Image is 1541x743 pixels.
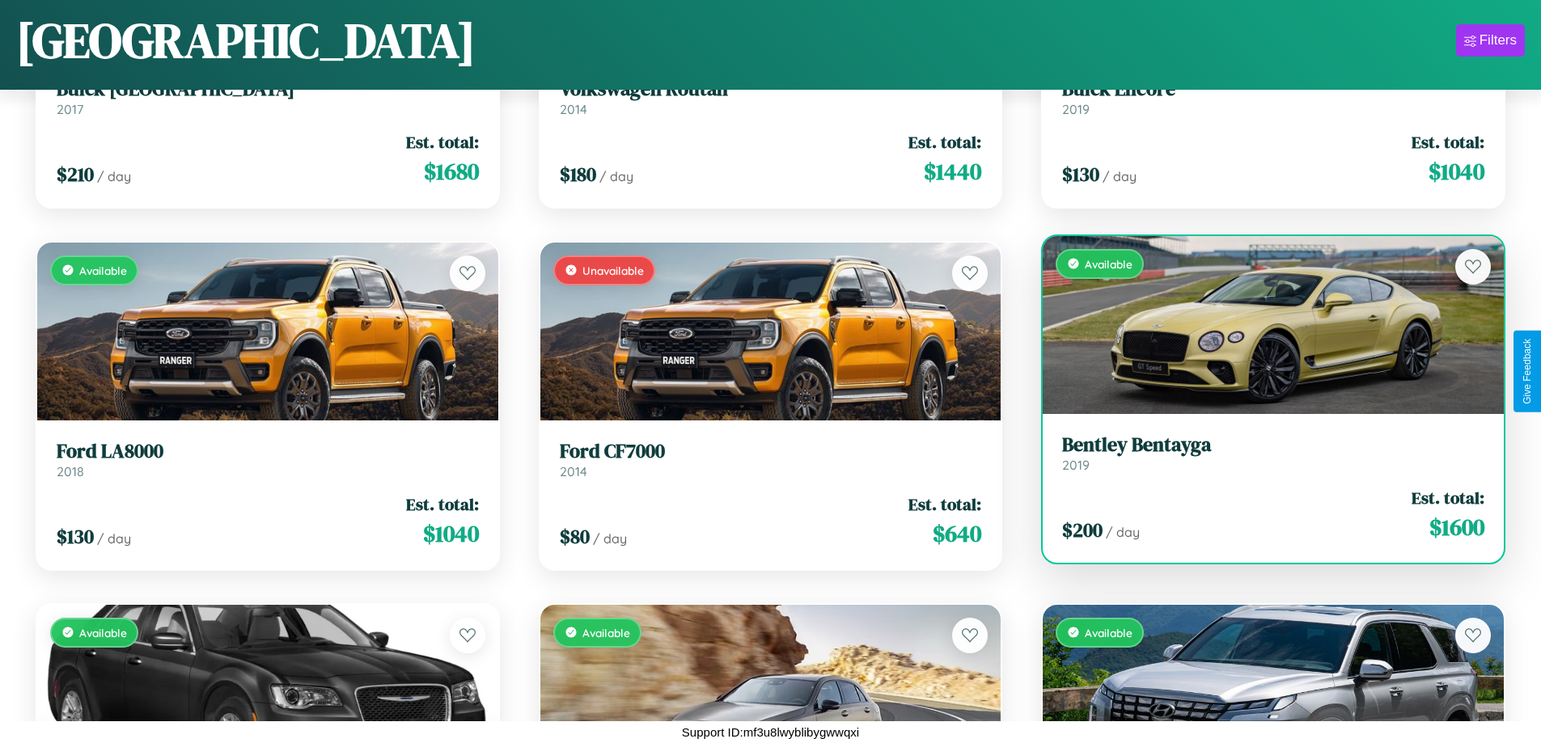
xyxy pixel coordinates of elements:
[1062,78,1484,101] h3: Buick Encore
[560,78,982,101] h3: Volkswagen Routan
[57,463,84,479] span: 2018
[599,168,633,184] span: / day
[1062,101,1090,117] span: 2019
[1062,78,1484,117] a: Buick Encore2019
[560,78,982,117] a: Volkswagen Routan2014
[933,517,981,550] span: $ 640
[406,492,479,516] span: Est. total:
[560,440,982,463] h3: Ford CF7000
[1085,626,1132,640] span: Available
[97,530,131,547] span: / day
[79,626,127,640] span: Available
[16,7,476,74] h1: [GEOGRAPHIC_DATA]
[57,161,94,188] span: $ 210
[406,130,479,154] span: Est. total:
[1062,433,1484,457] h3: Bentley Bentayga
[1062,517,1103,543] span: $ 200
[1429,155,1484,188] span: $ 1040
[1062,433,1484,473] a: Bentley Bentayga2019
[1480,32,1517,49] div: Filters
[1456,24,1525,57] button: Filters
[1412,486,1484,509] span: Est. total:
[1106,524,1140,540] span: / day
[79,264,127,277] span: Available
[593,530,627,547] span: / day
[57,523,94,550] span: $ 130
[1103,168,1137,184] span: / day
[1085,257,1132,271] span: Available
[1522,339,1533,404] div: Give Feedback
[582,626,630,640] span: Available
[57,440,479,479] a: Ford LA80002018
[560,440,982,479] a: Ford CF70002014
[908,130,981,154] span: Est. total:
[57,101,83,117] span: 2017
[97,168,131,184] span: / day
[582,264,644,277] span: Unavailable
[57,78,479,117] a: Buick [GEOGRAPHIC_DATA]2017
[560,101,587,117] span: 2014
[1412,130,1484,154] span: Est. total:
[1429,511,1484,543] span: $ 1600
[682,721,859,743] p: Support ID: mf3u8lwyblibygwwqxi
[560,161,596,188] span: $ 180
[1062,161,1099,188] span: $ 130
[57,78,479,101] h3: Buick [GEOGRAPHIC_DATA]
[424,155,479,188] span: $ 1680
[423,517,479,550] span: $ 1040
[1062,457,1090,473] span: 2019
[924,155,981,188] span: $ 1440
[560,463,587,479] span: 2014
[560,523,590,550] span: $ 80
[908,492,981,516] span: Est. total:
[57,440,479,463] h3: Ford LA8000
